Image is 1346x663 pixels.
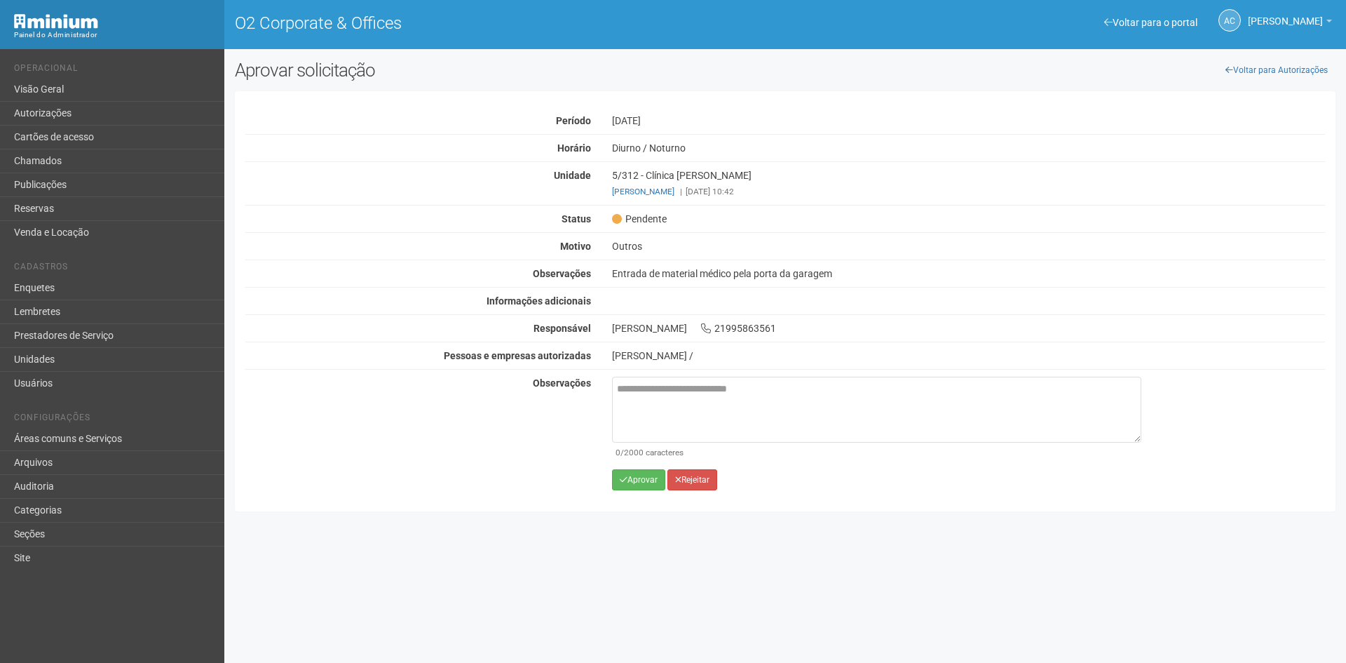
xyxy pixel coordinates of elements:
strong: Pessoas e empresas autorizadas [444,350,591,361]
a: Voltar para Autorizações [1218,60,1335,81]
a: AC [1218,9,1241,32]
button: Aprovar [612,469,665,490]
strong: Responsável [533,323,591,334]
div: 5/312 - Clínica [PERSON_NAME] [601,169,1335,198]
strong: Horário [557,142,591,154]
a: Voltar para o portal [1104,17,1197,28]
div: Diurno / Noturno [601,142,1335,154]
strong: Unidade [554,170,591,181]
li: Configurações [14,413,214,427]
strong: Status [562,213,591,225]
strong: Motivo [560,241,591,252]
span: Ana Carla de Carvalho Silva [1248,2,1323,27]
li: Cadastros [14,262,214,276]
strong: Observações [533,377,591,389]
strong: Informações adicionais [487,295,591,307]
div: Entrada de material médico pela porta da garagem [601,267,1335,280]
h2: Aprovar solicitação [235,60,775,81]
div: [DATE] [601,114,1335,127]
div: [PERSON_NAME] / [612,349,1325,362]
img: Minium [14,14,98,29]
a: [PERSON_NAME] [1248,18,1332,29]
a: [PERSON_NAME] [612,187,674,196]
div: Outros [601,240,1335,253]
h1: O2 Corporate & Offices [235,14,775,32]
strong: Observações [533,268,591,279]
span: | [680,187,682,196]
div: Painel do Administrador [14,29,214,41]
button: Rejeitar [667,469,717,490]
strong: Período [556,115,591,126]
div: /2000 caracteres [616,446,1138,459]
div: [DATE] 10:42 [612,185,1325,198]
span: 0 [616,448,620,457]
span: Pendente [612,213,667,225]
li: Operacional [14,63,214,78]
div: [PERSON_NAME] 21995863561 [601,322,1335,335]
